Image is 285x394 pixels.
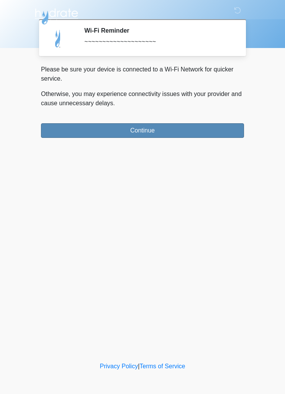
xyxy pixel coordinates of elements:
[113,100,115,106] span: .
[139,363,185,369] a: Terms of Service
[41,123,244,138] button: Continue
[47,27,70,50] img: Agent Avatar
[84,37,233,46] div: ~~~~~~~~~~~~~~~~~~~~
[138,363,139,369] a: |
[41,65,244,83] p: Please be sure your device is connected to a Wi-Fi Network for quicker service.
[100,363,138,369] a: Privacy Policy
[41,89,244,108] p: Otherwise, you may experience connectivity issues with your provider and cause unnecessary delays
[33,6,79,25] img: Hydrate IV Bar - Scottsdale Logo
